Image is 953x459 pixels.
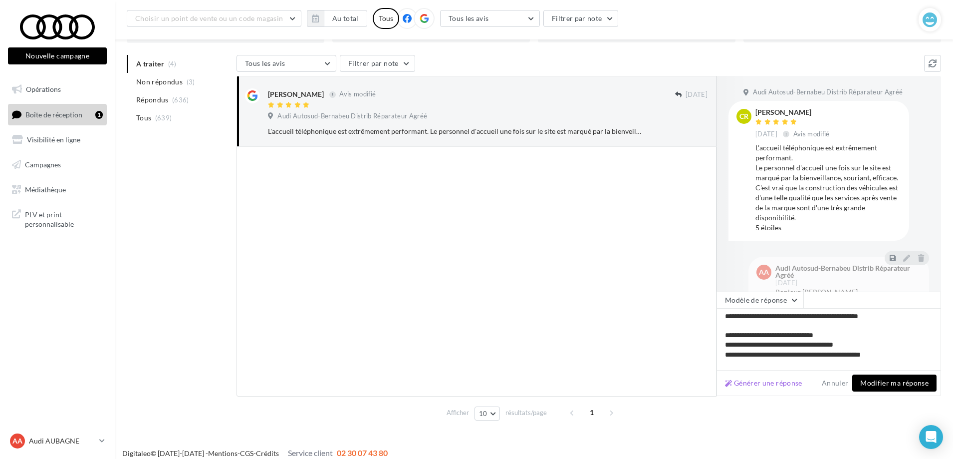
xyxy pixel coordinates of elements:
[187,78,195,86] span: (3)
[29,436,95,446] p: Audi AUBAGNE
[755,143,901,233] div: L'accueil téléphonique est extrêmement performant. Le personnel d'accueil une fois sur le site es...
[277,112,427,121] span: Audi Autosud-Bernabeu Distrib Réparateur Agréé
[753,88,903,97] span: Audi Autosud-Bernabeu Distrib Réparateur Agréé
[686,90,708,99] span: [DATE]
[307,10,367,27] button: Au total
[373,8,399,29] div: Tous
[288,448,333,458] span: Service client
[852,375,937,392] button: Modifier ma réponse
[27,135,80,144] span: Visibilité en ligne
[237,55,336,72] button: Tous les avis
[256,449,279,458] a: Crédits
[8,432,107,451] a: AA Audi AUBAGNE
[793,130,830,138] span: Avis modifié
[136,113,151,123] span: Tous
[440,10,540,27] button: Tous les avis
[25,185,66,193] span: Médiathèque
[136,95,169,105] span: Répondus
[739,111,748,121] span: cr
[818,377,852,389] button: Annuler
[447,408,469,418] span: Afficher
[721,377,806,389] button: Générer une réponse
[12,436,22,446] span: AA
[475,407,500,421] button: 10
[775,280,797,286] span: [DATE]
[25,110,82,118] span: Boîte de réception
[340,55,415,72] button: Filtrer par note
[755,109,832,116] div: [PERSON_NAME]
[268,126,643,136] div: L'accueil téléphonique est extrêmement performant. Le personnel d'accueil une fois sur le site es...
[6,204,109,233] a: PLV et print personnalisable
[324,10,367,27] button: Au total
[6,179,109,200] a: Médiathèque
[268,89,324,99] div: [PERSON_NAME]
[584,405,600,421] span: 1
[122,449,151,458] a: Digitaleo
[755,130,777,139] span: [DATE]
[95,111,103,119] div: 1
[136,77,183,87] span: Non répondus
[6,129,109,150] a: Visibilité en ligne
[208,449,238,458] a: Mentions
[775,265,919,279] div: Audi Autosud-Bernabeu Distrib Réparateur Agréé
[919,425,943,449] div: Open Intercom Messenger
[6,154,109,175] a: Campagnes
[479,410,487,418] span: 10
[25,160,61,169] span: Campagnes
[25,208,103,229] span: PLV et print personnalisable
[6,104,109,125] a: Boîte de réception1
[505,408,547,418] span: résultats/page
[135,14,283,22] span: Choisir un point de vente ou un code magasin
[26,85,61,93] span: Opérations
[759,267,769,277] span: AA
[122,449,388,458] span: © [DATE]-[DATE] - - -
[775,287,921,447] div: Bonjour [PERSON_NAME], Nous sommes ravis de prendre connaissance de ce message au sujet de votre ...
[449,14,489,22] span: Tous les avis
[172,96,189,104] span: (636)
[6,79,109,100] a: Opérations
[337,448,388,458] span: 02 30 07 43 80
[245,59,285,67] span: Tous les avis
[339,90,376,98] span: Avis modifié
[155,114,172,122] span: (639)
[240,449,253,458] a: CGS
[716,292,803,309] button: Modèle de réponse
[127,10,301,27] button: Choisir un point de vente ou un code magasin
[543,10,619,27] button: Filtrer par note
[8,47,107,64] button: Nouvelle campagne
